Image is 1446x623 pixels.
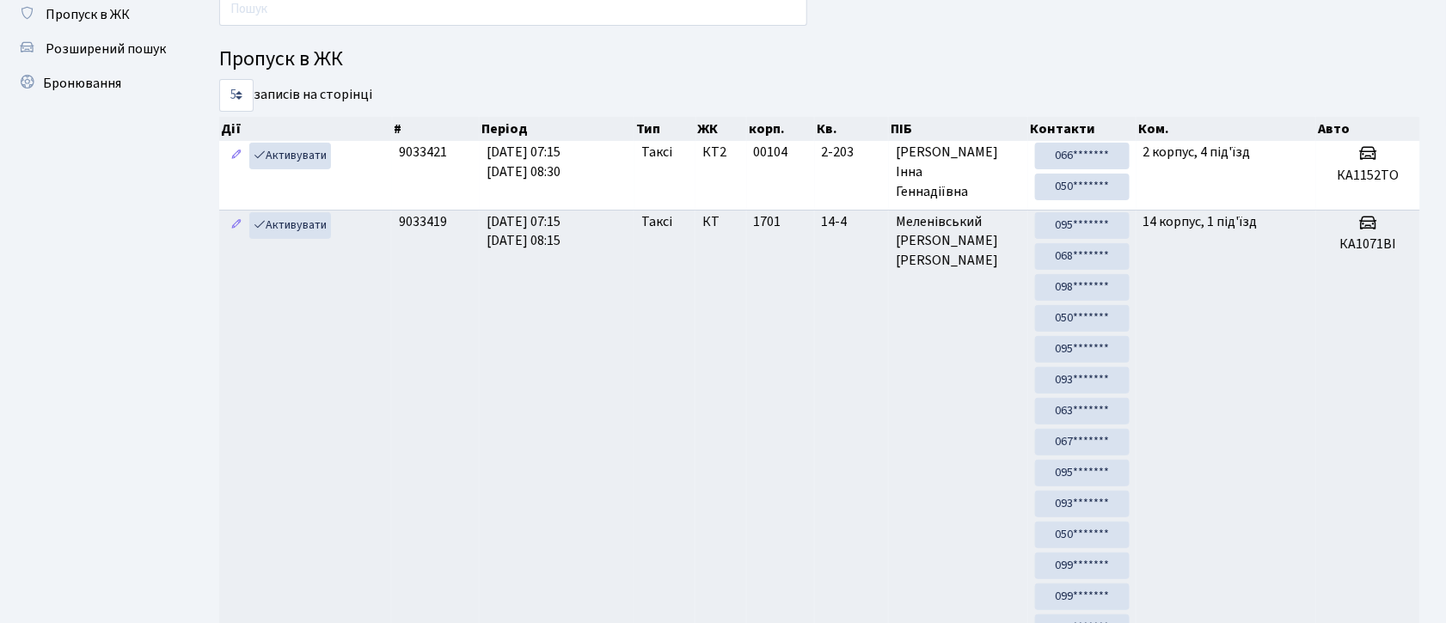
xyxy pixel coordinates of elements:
[487,143,561,181] span: [DATE] 07:15 [DATE] 08:30
[896,212,1021,272] span: Меленівський [PERSON_NAME] [PERSON_NAME]
[641,212,672,232] span: Таксі
[1028,117,1137,141] th: Контакти
[815,117,889,141] th: Кв.
[219,117,393,141] th: Дії
[1143,143,1251,162] span: 2 корпус, 4 під'їзд
[487,212,561,251] span: [DATE] 07:15 [DATE] 08:15
[696,117,747,141] th: ЖК
[226,212,247,239] a: Редагувати
[226,143,247,169] a: Редагувати
[9,32,181,66] a: Розширений пошук
[219,79,254,112] select: записів на сторінці
[43,74,121,93] span: Бронювання
[219,47,1420,72] h4: Пропуск в ЖК
[46,5,130,24] span: Пропуск в ЖК
[889,117,1028,141] th: ПІБ
[1143,212,1258,231] span: 14 корпус, 1 під'їзд
[702,212,739,232] span: КТ
[822,212,882,232] span: 14-4
[9,66,181,101] a: Бронювання
[1137,117,1316,141] th: Ком.
[393,117,481,141] th: #
[754,212,781,231] span: 1701
[249,143,331,169] a: Активувати
[249,212,331,239] a: Активувати
[702,143,739,162] span: КТ2
[480,117,634,141] th: Період
[754,143,788,162] span: 00104
[641,143,672,162] span: Таксі
[46,40,166,58] span: Розширений пошук
[219,79,372,112] label: записів на сторінці
[747,117,815,141] th: корп.
[822,143,882,162] span: 2-203
[1323,236,1413,253] h5: КА1071ВІ
[1323,168,1413,184] h5: КА1152ТО
[399,143,447,162] span: 9033421
[1316,117,1421,141] th: Авто
[399,212,447,231] span: 9033419
[896,143,1021,202] span: [PERSON_NAME] Інна Геннадіївна
[634,117,696,141] th: Тип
